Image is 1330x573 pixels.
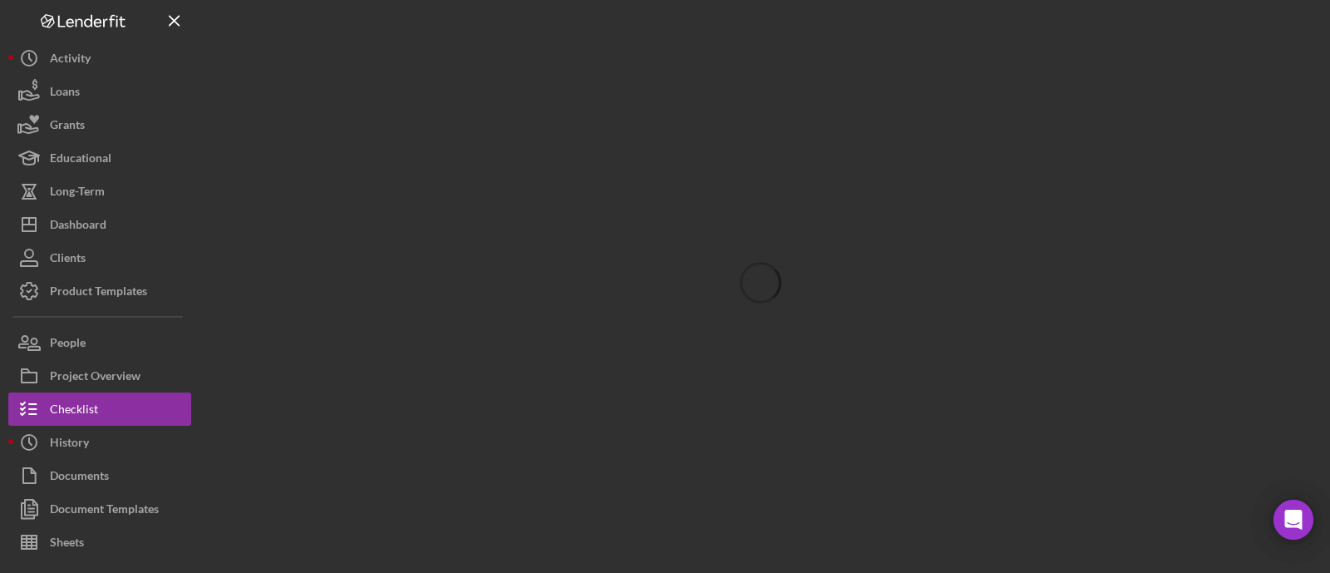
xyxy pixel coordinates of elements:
div: Activity [50,42,91,79]
div: Grants [50,108,85,146]
button: Dashboard [8,208,191,241]
div: Long-Term [50,175,105,212]
button: Product Templates [8,274,191,308]
div: Dashboard [50,208,106,245]
div: People [50,326,86,363]
button: History [8,426,191,459]
div: History [50,426,89,463]
button: Activity [8,42,191,75]
div: Product Templates [50,274,147,312]
button: Educational [8,141,191,175]
button: Document Templates [8,492,191,526]
button: Clients [8,241,191,274]
div: Project Overview [50,359,140,397]
button: Long-Term [8,175,191,208]
button: Loans [8,75,191,108]
div: Loans [50,75,80,112]
div: Clients [50,241,86,279]
button: Project Overview [8,359,191,393]
div: Open Intercom Messenger [1273,500,1313,540]
button: Checklist [8,393,191,426]
div: Checklist [50,393,98,430]
button: Documents [8,459,191,492]
button: Grants [8,108,191,141]
div: Document Templates [50,492,159,530]
div: Educational [50,141,111,179]
button: People [8,326,191,359]
button: Sheets [8,526,191,559]
div: Documents [50,459,109,496]
div: Sheets [50,526,84,563]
